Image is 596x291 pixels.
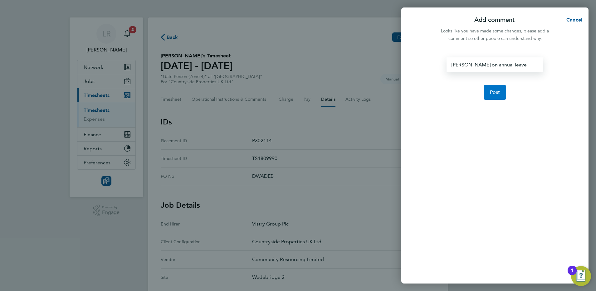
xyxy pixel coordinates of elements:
[564,17,582,23] span: Cancel
[556,14,589,26] button: Cancel
[447,57,543,72] div: [PERSON_NAME] on annual leave
[437,27,552,42] div: Looks like you have made some changes, please add a comment so other people can understand why.
[474,16,515,24] p: Add comment
[484,85,506,100] button: Post
[490,89,500,95] span: Post
[571,266,591,286] button: Open Resource Center, 1 new notification
[571,270,574,279] div: 1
